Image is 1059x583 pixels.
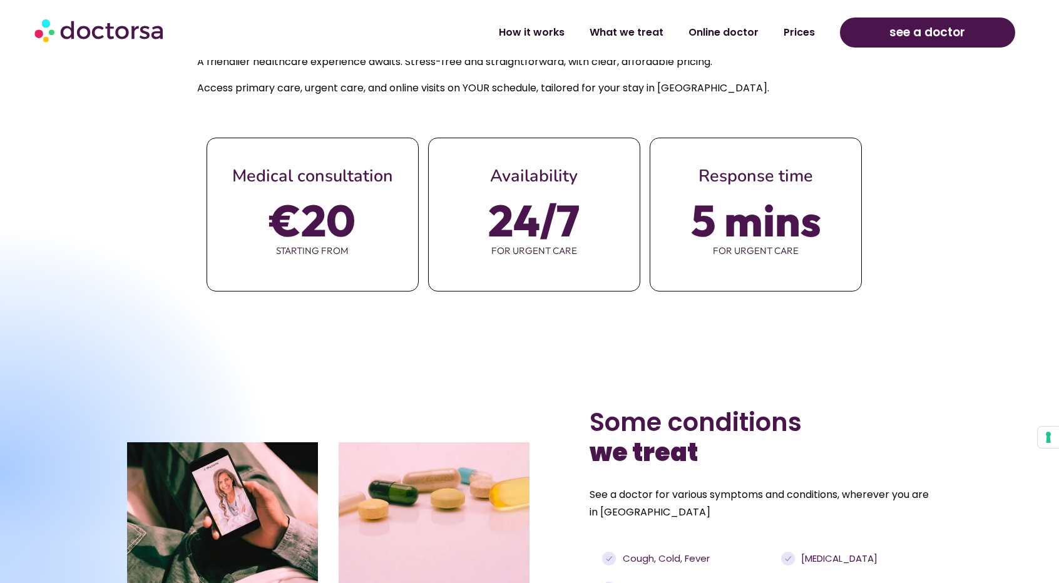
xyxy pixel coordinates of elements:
span: Cough, cold, fever [620,552,710,566]
span: [MEDICAL_DATA] [798,552,877,566]
span: €20 [270,203,356,238]
b: we treat [590,435,698,470]
span: 24/7 [488,203,580,238]
a: What we treat [577,18,676,47]
span: Response time [698,165,813,188]
span: for urgent care [650,238,861,264]
a: Online doctor [676,18,771,47]
a: Prices [771,18,827,47]
span: Medical consultation [232,165,393,188]
a: How it works [486,18,577,47]
span: for urgent care [429,238,640,264]
p: See a doctor for various symptoms and conditions, wherever you are in [GEOGRAPHIC_DATA] [590,486,932,521]
h2: Some conditions [590,407,932,467]
span: 5 mins [691,203,821,238]
span: A friendlier healthcare experience awaits. Stress-free and straightforward, with clear, affordabl... [197,54,712,69]
button: Your consent preferences for tracking technologies [1038,427,1059,448]
span: Access primary care, urgent care, and online visits on YOUR schedule, tailored for your stay in [... [197,81,769,95]
span: starting from [207,238,418,264]
nav: Menu [276,18,827,47]
span: Availability [490,165,578,188]
a: see a doctor [840,18,1015,48]
span: see a doctor [889,23,965,43]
